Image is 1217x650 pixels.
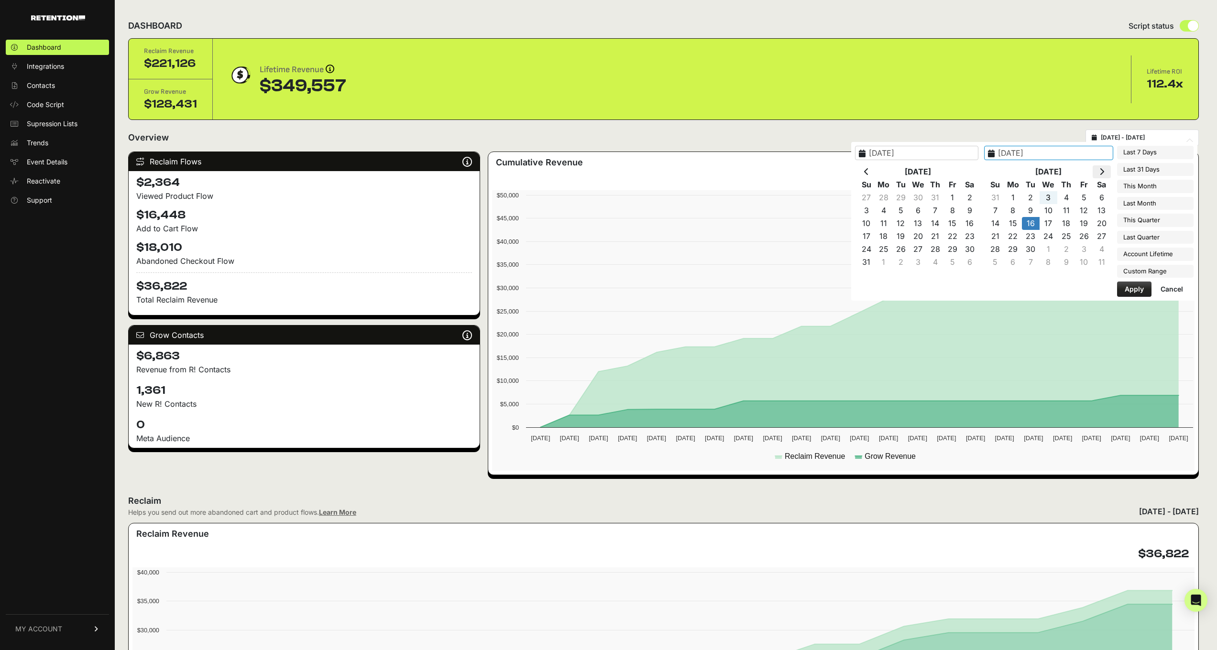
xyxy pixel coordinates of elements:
[136,364,472,375] p: Revenue from R! Contacts
[1139,506,1199,517] div: [DATE] - [DATE]
[137,597,159,605] text: $35,000
[1117,282,1151,297] button: Apply
[892,204,910,217] td: 5
[228,63,252,87] img: dollar-coin-05c43ed7efb7bc0c12610022525b4bbbb207c7efeef5aecc26f025e68dcafac9.png
[961,256,978,269] td: 6
[1129,20,1174,32] span: Script status
[1022,256,1040,269] td: 7
[137,627,159,634] text: $30,000
[961,191,978,204] td: 2
[910,178,927,191] th: We
[1057,243,1075,256] td: 2
[128,19,182,32] h2: DASHBOARD
[875,243,892,256] td: 25
[136,240,472,255] h4: $18,010
[910,243,927,256] td: 27
[1022,204,1040,217] td: 9
[966,434,985,442] text: [DATE]
[875,256,892,269] td: 1
[927,204,944,217] td: 7
[27,176,60,186] span: Reactivate
[144,46,197,56] div: Reclaim Revenue
[944,256,961,269] td: 5
[496,377,518,384] text: $10,000
[1075,191,1093,204] td: 5
[944,243,961,256] td: 29
[136,348,472,364] h4: $6,863
[1004,230,1022,243] td: 22
[319,508,356,516] a: Learn More
[1040,191,1057,204] td: 3
[987,178,1004,191] th: Su
[128,131,169,144] h2: Overview
[927,178,944,191] th: Th
[821,434,840,442] text: [DATE]
[137,569,159,576] text: $40,000
[496,331,518,338] text: $20,000
[1040,204,1057,217] td: 10
[1004,256,1022,269] td: 6
[1057,256,1075,269] td: 9
[144,56,197,71] div: $221,126
[589,434,608,442] text: [DATE]
[559,434,579,442] text: [DATE]
[136,294,472,305] p: Total Reclaim Revenue
[987,217,1004,230] td: 14
[1117,197,1194,210] li: Last Month
[987,204,1004,217] td: 7
[1093,204,1110,217] td: 13
[961,243,978,256] td: 30
[944,217,961,230] td: 15
[6,78,109,93] a: Contacts
[136,383,472,398] h4: 1,361
[136,255,472,267] div: Abandoned Checkout Flow
[496,284,518,292] text: $30,000
[892,256,910,269] td: 2
[1040,217,1057,230] td: 17
[31,15,85,21] img: Retention.com
[1111,434,1130,442] text: [DATE]
[1075,204,1093,217] td: 12
[647,434,666,442] text: [DATE]
[875,178,892,191] th: Mo
[27,43,61,52] span: Dashboard
[785,452,845,460] text: Reclaim Revenue
[136,398,472,410] p: New R! Contacts
[892,191,910,204] td: 29
[961,217,978,230] td: 16
[136,190,472,202] div: Viewed Product Flow
[910,256,927,269] td: 3
[6,40,109,55] a: Dashboard
[1057,204,1075,217] td: 11
[1022,243,1040,256] td: 30
[136,223,472,234] div: Add to Cart Flow
[961,178,978,191] th: Sa
[1004,243,1022,256] td: 29
[1024,434,1043,442] text: [DATE]
[892,217,910,230] td: 12
[1075,217,1093,230] td: 19
[763,434,782,442] text: [DATE]
[136,272,472,294] h4: $36,822
[1075,256,1093,269] td: 10
[618,434,637,442] text: [DATE]
[6,97,109,112] a: Code Script
[1117,163,1194,176] li: Last 31 Days
[875,165,961,178] th: [DATE]
[879,434,898,442] text: [DATE]
[987,243,1004,256] td: 28
[27,100,64,109] span: Code Script
[944,204,961,217] td: 8
[1022,230,1040,243] td: 23
[6,193,109,208] a: Support
[987,256,1004,269] td: 5
[676,434,695,442] text: [DATE]
[927,230,944,243] td: 21
[987,230,1004,243] td: 21
[6,59,109,74] a: Integrations
[1040,178,1057,191] th: We
[496,238,518,245] text: $40,000
[496,192,518,199] text: $50,000
[15,624,62,634] span: MY ACCOUNT
[910,230,927,243] td: 20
